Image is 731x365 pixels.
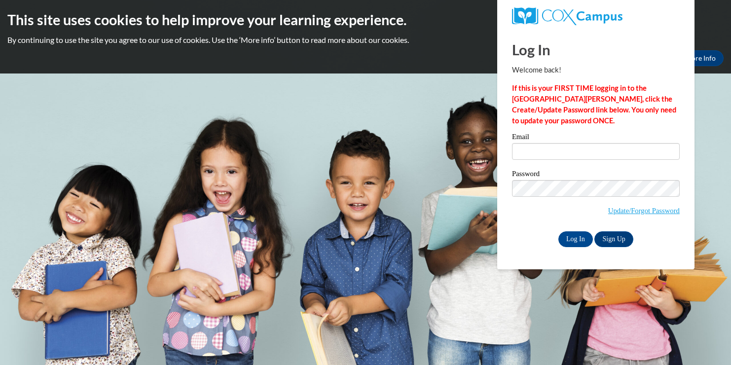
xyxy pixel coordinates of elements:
a: Sign Up [594,231,633,247]
a: More Info [677,50,724,66]
p: By continuing to use the site you agree to our use of cookies. Use the ‘More info’ button to read... [7,35,724,45]
strong: If this is your FIRST TIME logging in to the [GEOGRAPHIC_DATA][PERSON_NAME], click the Create/Upd... [512,84,676,125]
input: Log In [558,231,593,247]
h1: Log In [512,39,680,60]
a: COX Campus [512,7,680,25]
label: Password [512,170,680,180]
img: COX Campus [512,7,622,25]
h2: This site uses cookies to help improve your learning experience. [7,10,724,30]
label: Email [512,133,680,143]
a: Update/Forgot Password [608,207,680,215]
p: Welcome back! [512,65,680,75]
